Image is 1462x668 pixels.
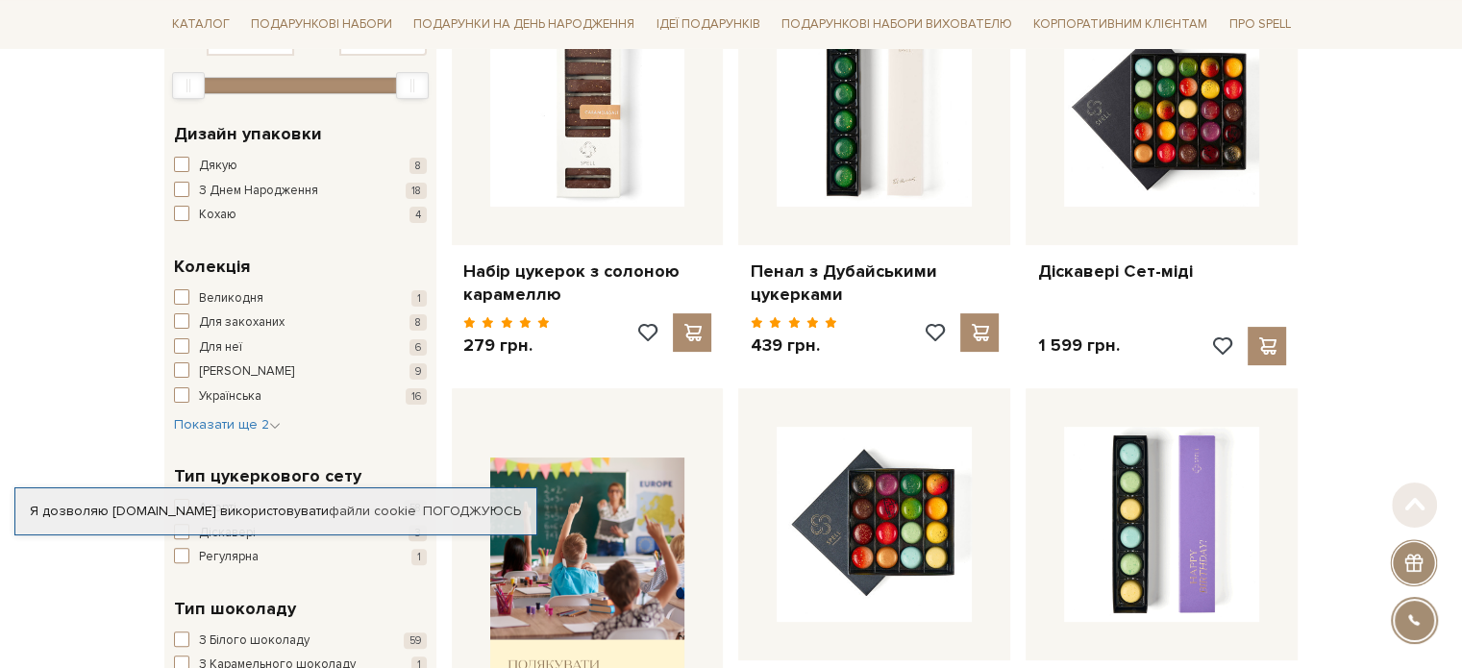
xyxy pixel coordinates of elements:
[174,548,427,567] button: Регулярна 1
[174,289,427,309] button: Великодня 1
[199,182,318,201] span: З Днем Народження
[409,207,427,223] span: 4
[243,10,400,39] a: Подарункові набори
[750,334,837,357] p: 439 грн.
[199,338,242,358] span: Для неї
[774,8,1020,40] a: Подарункові набори вихователю
[174,415,281,434] button: Показати ще 2
[174,313,427,333] button: Для закоханих 8
[199,631,310,651] span: З Білого шоколаду
[396,72,429,99] div: Max
[411,290,427,307] span: 1
[199,362,294,382] span: [PERSON_NAME]
[1037,334,1119,357] p: 1 599 грн.
[1026,8,1215,40] a: Корпоративним клієнтам
[411,549,427,565] span: 1
[164,10,237,39] a: Каталог
[199,157,237,176] span: Дякую
[174,596,296,622] span: Тип шоколаду
[172,72,205,99] div: Min
[1037,260,1286,283] a: Діскавері Сет-міді
[409,363,427,380] span: 9
[174,206,427,225] button: Кохаю 4
[199,548,259,567] span: Регулярна
[463,260,712,306] a: Набір цукерок з солоною карамеллю
[174,416,281,433] span: Показати ще 2
[1221,10,1298,39] a: Про Spell
[406,10,642,39] a: Подарунки на День народження
[15,503,536,520] div: Я дозволяю [DOMAIN_NAME] використовувати
[648,10,767,39] a: Ідеї подарунків
[174,387,427,407] button: Українська 16
[329,503,416,519] a: файли cookie
[423,503,521,520] a: Погоджуюсь
[409,314,427,331] span: 8
[174,631,427,651] button: З Білого шоколаду 59
[463,334,551,357] p: 279 грн.
[409,525,427,541] span: 3
[199,387,261,407] span: Українська
[199,206,236,225] span: Кохаю
[199,313,285,333] span: Для закоханих
[199,289,263,309] span: Великодня
[409,158,427,174] span: 8
[174,182,427,201] button: З Днем Народження 18
[174,463,361,489] span: Тип цукеркового сету
[174,338,427,358] button: Для неї 6
[174,254,250,280] span: Колекція
[404,632,427,649] span: 59
[406,183,427,199] span: 18
[174,121,322,147] span: Дизайн упаковки
[750,260,999,306] a: Пенал з Дубайськими цукерками
[174,362,427,382] button: [PERSON_NAME] 9
[406,388,427,405] span: 16
[409,339,427,356] span: 6
[174,157,427,176] button: Дякую 8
